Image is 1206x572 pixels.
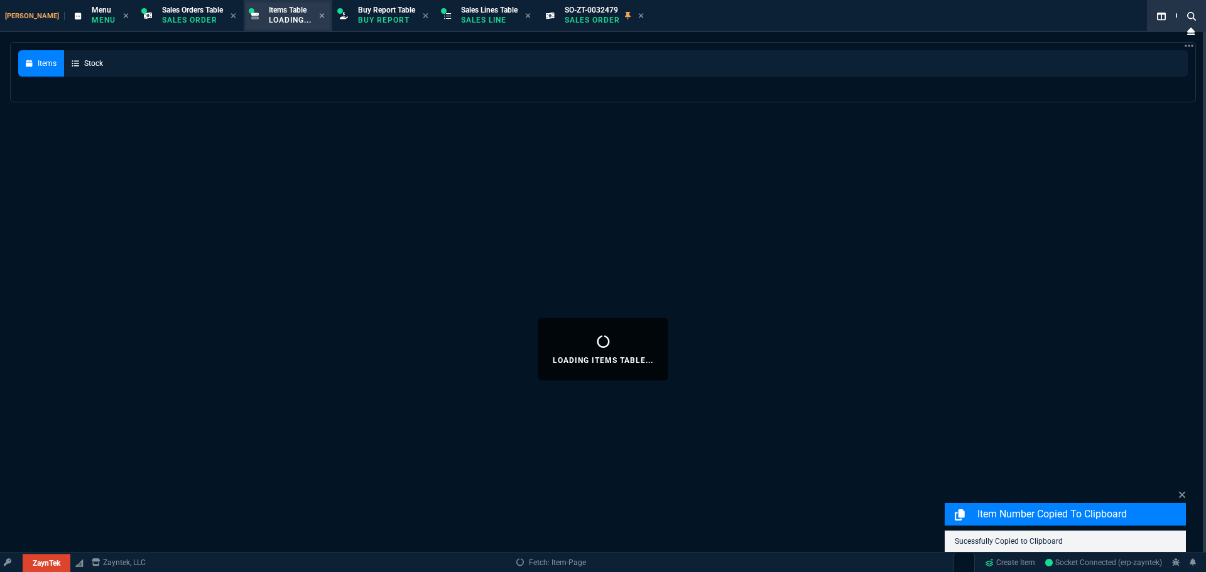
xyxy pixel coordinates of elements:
nx-icon: Search [1182,9,1201,24]
nx-icon: Close Tab [231,11,236,21]
p: Sales Order [565,15,620,25]
nx-icon: Close Tab [319,11,325,21]
nx-icon: Close Tab [423,11,428,21]
p: Buy Report [358,15,415,25]
p: Sucessfully Copied to Clipboard [955,536,1176,547]
a: Create Item [980,553,1040,572]
p: Sales Line [461,15,518,25]
span: Menu [92,6,111,14]
p: Loading Items Table... [553,355,653,365]
nx-icon: Open New Tab [1185,40,1193,52]
a: Items [18,50,64,77]
span: Buy Report Table [358,6,415,14]
p: Menu [92,15,116,25]
span: Socket Connected (erp-zayntek) [1045,558,1162,567]
nx-icon: Close Tab [525,11,531,21]
nx-icon: Close Tab [123,11,129,21]
p: Loading... [269,15,312,25]
span: Sales Orders Table [162,6,223,14]
nx-icon: Search [1171,9,1190,24]
span: SO-ZT-0032479 [565,6,618,14]
nx-icon: Close Tab [638,11,644,21]
span: [PERSON_NAME] [5,12,65,20]
a: msbcCompanyName [88,557,149,568]
p: Item Number Copied to Clipboard [977,507,1183,522]
a: Stock [64,50,111,77]
span: Items Table [269,6,307,14]
span: Sales Lines Table [461,6,518,14]
nx-icon: Close Workbench [1182,24,1200,39]
a: Fetch: Item-Page [516,557,586,568]
nx-icon: Split Panels [1152,9,1171,24]
p: Sales Order [162,15,223,25]
a: 50ShKFuyOa0L91_hAAFT [1045,557,1162,568]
